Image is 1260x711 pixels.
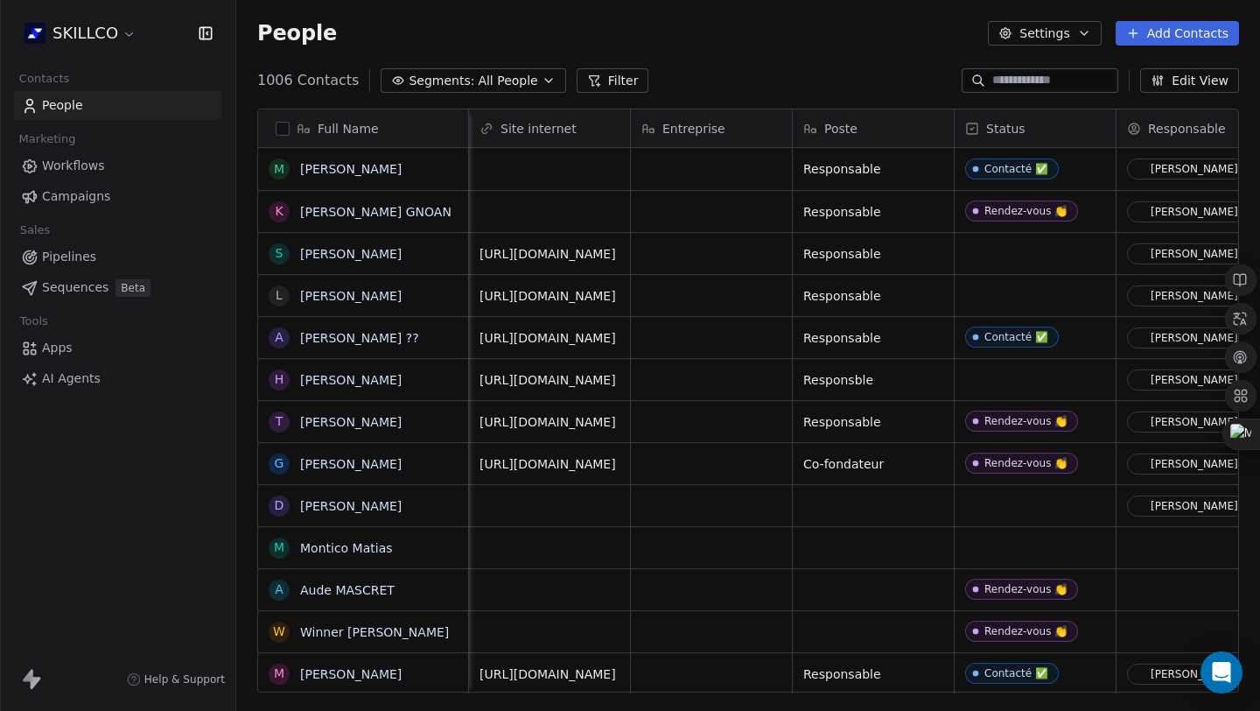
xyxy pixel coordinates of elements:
div: [PERSON_NAME] [1151,163,1238,175]
div: W [273,623,285,641]
span: Responsable [803,287,943,305]
span: Campaigns [42,187,110,206]
a: [URL][DOMAIN_NAME] [479,667,616,681]
div: Contacté ✅ [984,667,1048,679]
div: [PERSON_NAME] [1151,332,1238,344]
div: Open Intercom Messenger [1200,651,1242,693]
span: SKILLCO [52,22,118,45]
a: [PERSON_NAME] [300,289,402,303]
div: Entreprise [631,109,792,147]
span: Responsable [803,203,943,221]
div: A [275,328,283,347]
div: [PERSON_NAME] [1151,290,1238,302]
a: [PERSON_NAME] [300,162,402,176]
a: Aude MASCRET [300,583,395,597]
span: Full Name [318,120,379,137]
span: Responsable [803,160,943,178]
span: Beta [115,279,150,297]
a: [PERSON_NAME] [300,415,402,429]
div: M [274,665,284,683]
div: Status [955,109,1116,147]
a: [URL][DOMAIN_NAME] [479,289,616,303]
div: L [276,286,283,305]
a: AI Agents [14,364,221,393]
div: Rendez-vous 👏 [984,415,1067,427]
a: [PERSON_NAME] [300,499,402,513]
span: Co-fondateur [803,455,943,473]
span: Entreprise [662,120,725,137]
div: grid [258,148,469,693]
button: Filter [577,68,649,93]
a: People [14,91,221,120]
a: [URL][DOMAIN_NAME] [479,331,616,345]
div: k [275,202,283,221]
span: 1006 Contacts [257,70,359,91]
div: G [275,454,284,473]
span: Responsble [803,371,943,389]
span: Status [986,120,1025,137]
a: [PERSON_NAME] ?? [300,331,419,345]
span: Responsable [1148,120,1226,137]
div: S [276,244,283,263]
div: [PERSON_NAME] [1151,374,1238,386]
div: D [275,496,284,515]
span: Sales [12,217,58,243]
div: Site internet [469,109,630,147]
div: [PERSON_NAME] [1151,500,1238,512]
div: Full Name [258,109,468,147]
div: Rendez-vous 👏 [984,457,1067,469]
div: Contacté ✅ [984,163,1048,175]
a: [URL][DOMAIN_NAME] [479,415,616,429]
div: Rendez-vous 👏 [984,205,1067,217]
span: People [42,96,83,115]
div: [PERSON_NAME] [1151,248,1238,260]
span: Responsable [803,665,943,683]
div: A [275,581,283,599]
span: Workflows [42,157,105,175]
a: Winner [PERSON_NAME] [300,625,449,639]
a: [URL][DOMAIN_NAME] [479,373,616,387]
div: T [276,412,283,431]
span: Pipelines [42,248,96,266]
div: [PERSON_NAME] [1151,416,1238,428]
a: [PERSON_NAME] GNOAN [300,205,451,219]
span: Segments: [409,72,474,90]
a: [PERSON_NAME] [300,373,402,387]
button: Settings [988,21,1101,46]
span: Contacts [11,66,77,92]
span: Poste [824,120,857,137]
a: Montico Matias [300,541,393,555]
a: Workflows [14,151,221,180]
span: Site internet [500,120,577,137]
div: M [274,160,284,179]
a: [PERSON_NAME] [300,247,402,261]
span: Responsable [803,245,943,263]
a: [URL][DOMAIN_NAME] [479,457,616,471]
span: Apps [42,339,73,357]
span: Marketing [11,126,83,152]
a: Campaigns [14,182,221,211]
div: Rendez-vous 👏 [984,625,1067,637]
div: Poste [793,109,954,147]
span: Sequences [42,278,108,297]
span: All People [478,72,537,90]
button: SKILLCO [21,18,140,48]
a: Help & Support [127,672,225,686]
span: People [257,20,337,46]
span: AI Agents [42,370,101,388]
span: Tools [12,308,55,334]
a: [PERSON_NAME] [300,457,402,471]
div: H [275,370,284,389]
div: [PERSON_NAME] [1151,206,1238,218]
img: Skillco%20logo%20icon%20(2).png [24,23,45,44]
span: Responsable [803,413,943,431]
div: Rendez-vous 👏 [984,583,1067,595]
div: M [274,539,284,557]
a: SequencesBeta [14,273,221,302]
span: Help & Support [144,672,225,686]
div: [PERSON_NAME] [1151,668,1238,680]
a: Apps [14,334,221,363]
div: [PERSON_NAME] [1151,458,1238,470]
span: Responsable [803,329,943,347]
a: Pipelines [14,243,221,271]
